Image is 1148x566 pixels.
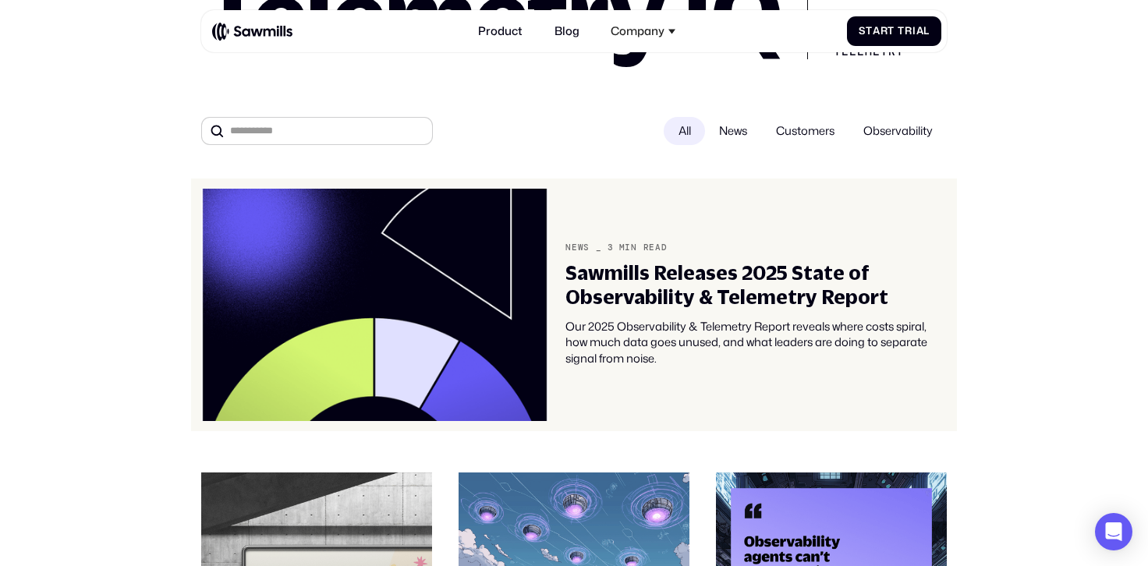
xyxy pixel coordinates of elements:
[873,25,880,37] span: a
[880,25,888,37] span: r
[596,242,602,253] div: _
[191,179,958,431] a: News_3min readSawmills Releases 2025 State of Observability & Telemetry ReportOur 2025 Observabil...
[608,242,614,253] div: 3
[619,242,668,253] div: min read
[705,117,762,145] span: News
[565,261,947,309] div: Sawmills Releases 2025 State of Observability & Telemetry Report
[762,117,849,145] span: Customers
[565,242,590,253] div: News
[602,16,684,47] div: Company
[923,25,930,37] span: l
[565,319,947,367] div: Our 2025 Observability & Telemetry Report reveals where costs spiral, how much data goes unused, ...
[905,25,912,37] span: r
[545,16,587,47] a: Blog
[664,117,705,145] div: All
[469,16,531,47] a: Product
[201,117,948,146] form: All
[611,24,664,38] div: Company
[888,25,895,37] span: t
[912,25,916,37] span: i
[866,25,873,37] span: t
[849,117,948,145] span: Observability
[916,25,924,37] span: a
[859,25,866,37] span: S
[1095,513,1132,550] div: Open Intercom Messenger
[898,25,905,37] span: T
[847,16,941,46] a: StartTrial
